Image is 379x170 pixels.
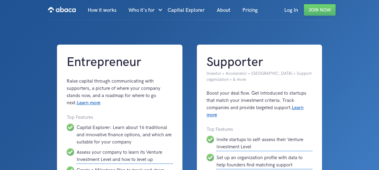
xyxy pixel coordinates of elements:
div: Boost your deal flow. Get introduced to startups that match your investment criteria. Track compa... [207,90,313,119]
div: Raise capital through communicating with supporters, a picture of where your company stands now, ... [67,78,173,107]
h1: Supporter [207,54,313,71]
div: Assess your company to learn its Venture Investment Level and how to level up [77,148,173,164]
div: Investor • Accelerator • [GEOGRAPHIC_DATA] • Support organization • & more [207,71,313,83]
div: Invite startups to self-assess their Venture Investment Level [216,136,313,151]
div: Capital Explorer: Learn about 16 traditional and innovative finance options, and which are suitab... [77,124,173,146]
div: Top Features [67,114,173,121]
img: Abaca logo [48,5,76,14]
div: Top Features [207,126,313,133]
a: Learn more [77,100,100,106]
div: Set up an organization profile with data to help founders find matching support [216,154,313,169]
a: Join Now [304,4,336,16]
h1: Entrepreneur [67,54,173,71]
